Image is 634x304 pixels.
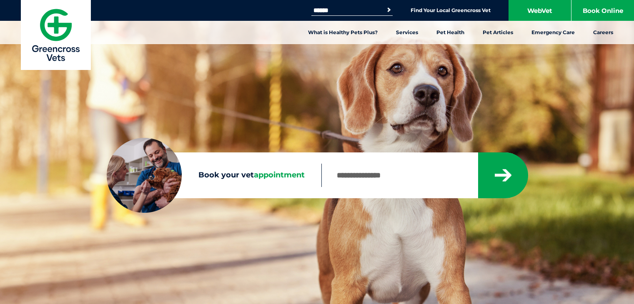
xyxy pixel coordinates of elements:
a: Services [387,21,427,44]
span: appointment [254,170,305,179]
a: What is Healthy Pets Plus? [299,21,387,44]
button: Search [385,6,393,14]
label: Book your vet [107,169,321,182]
a: Pet Articles [474,21,522,44]
a: Careers [584,21,622,44]
a: Find Your Local Greencross Vet [411,7,491,14]
a: Pet Health [427,21,474,44]
a: Emergency Care [522,21,584,44]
